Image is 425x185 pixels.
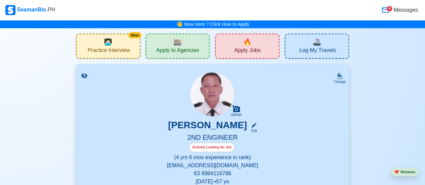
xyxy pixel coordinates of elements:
[173,37,182,47] span: agencies
[88,47,130,55] span: Practice Interview
[128,32,141,38] div: New
[174,19,184,29] span: bell
[46,7,55,12] span: .PH
[5,5,15,15] img: Logo
[248,128,257,133] div: Edit
[313,37,321,47] span: travel
[387,6,392,11] div: 4
[299,47,336,55] span: Log My Travels
[391,168,418,177] button: heartReviews
[243,37,252,47] span: new
[5,5,55,15] div: SeamanBio
[84,153,341,161] p: (4 yrs 6 mos experience in rank)
[84,133,341,143] h5: 2ND ENGINEER
[104,37,112,47] span: interview
[84,161,341,170] p: [EMAIL_ADDRESS][DOMAIN_NAME]
[84,170,341,178] p: 63 9984116786
[156,47,199,55] span: Apply to Agencies
[189,143,235,152] div: Actively Looking for Job
[392,6,418,14] span: Messages
[184,21,249,27] a: New Here ? Click How to Apply
[231,113,242,117] div: Upload
[234,47,260,55] span: Apply Jobs
[168,120,247,133] h3: [PERSON_NAME]
[334,79,345,84] div: Change
[394,170,399,174] span: heart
